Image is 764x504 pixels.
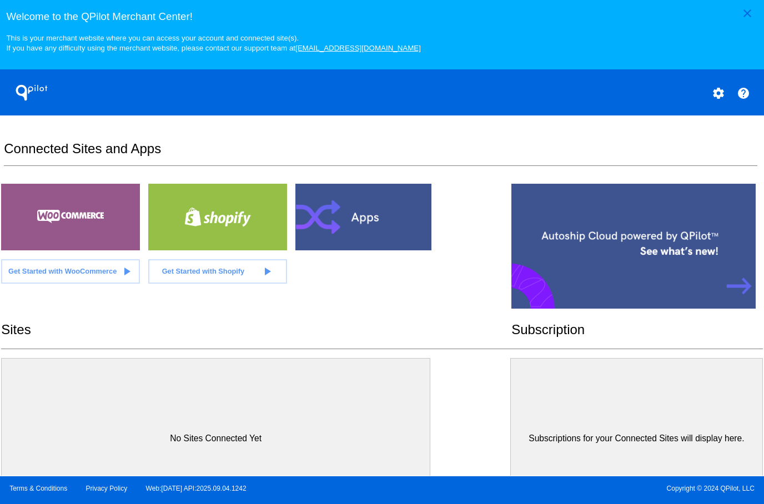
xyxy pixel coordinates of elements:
[511,322,763,337] h2: Subscription
[1,322,511,337] h2: Sites
[391,485,755,492] span: Copyright © 2024 QPilot, LLC
[260,265,274,278] mat-icon: play_arrow
[4,141,757,166] h2: Connected Sites and Apps
[737,87,750,100] mat-icon: help
[9,485,67,492] a: Terms & Conditions
[86,485,128,492] a: Privacy Policy
[295,44,421,52] a: [EMAIL_ADDRESS][DOMAIN_NAME]
[712,87,725,100] mat-icon: settings
[529,434,744,443] h3: Subscriptions for your Connected Sites will display here.
[1,259,140,284] a: Get Started with WooCommerce
[120,265,133,278] mat-icon: play_arrow
[162,267,245,275] span: Get Started with Shopify
[170,434,262,443] h3: No Sites Connected Yet
[741,7,754,20] mat-icon: close
[148,259,287,284] a: Get Started with Shopify
[8,267,117,275] span: Get Started with WooCommerce
[6,34,420,52] small: This is your merchant website where you can access your account and connected site(s). If you hav...
[146,485,247,492] a: Web:[DATE] API:2025.09.04.1242
[6,11,757,23] h3: Welcome to the QPilot Merchant Center!
[9,82,54,104] h1: QPilot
